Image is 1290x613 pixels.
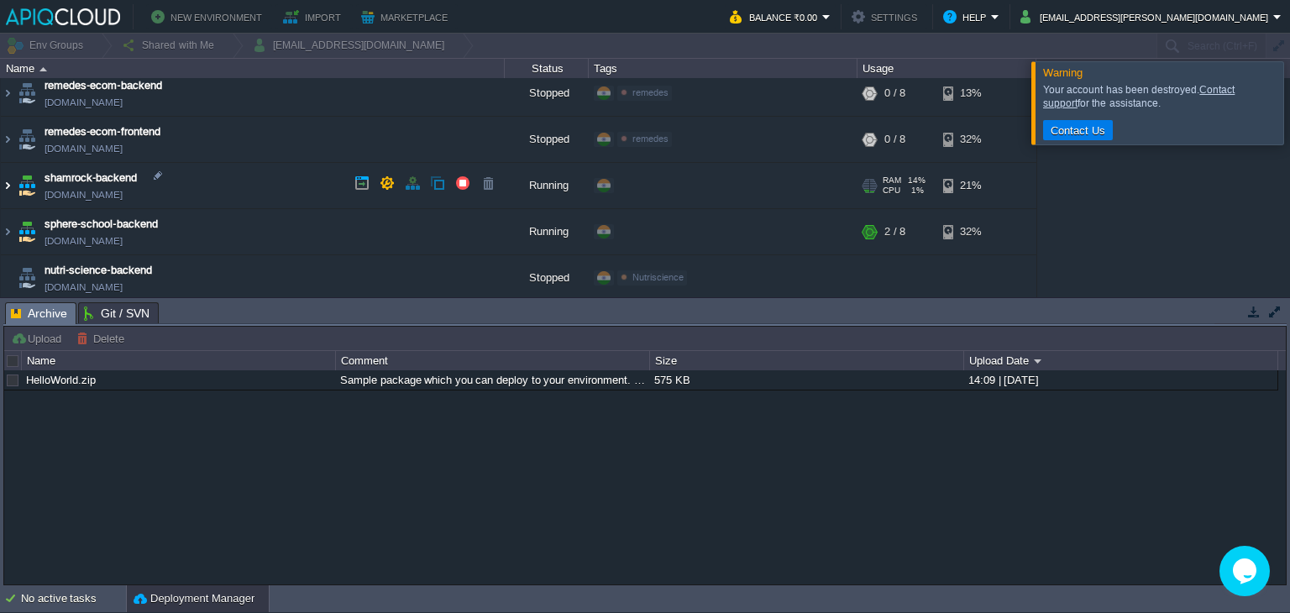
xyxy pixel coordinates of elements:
div: Name [23,351,335,370]
iframe: chat widget [1219,546,1273,596]
span: Archive [11,303,67,324]
span: CPU [883,186,900,196]
button: Deployment Manager [134,590,254,607]
img: AMDAwAAAACH5BAEAAAAALAAAAAABAAEAAAICRAEAOw== [15,71,39,116]
span: Warning [1043,66,1083,79]
a: [DOMAIN_NAME] [45,233,123,249]
button: Balance ₹0.00 [730,7,822,27]
span: 14% [908,176,926,186]
button: Help [943,7,991,27]
img: AMDAwAAAACH5BAEAAAAALAAAAAABAAEAAAICRAEAOw== [15,255,39,301]
a: shamrock-backend [45,170,137,186]
img: AMDAwAAAACH5BAEAAAAALAAAAAABAAEAAAICRAEAOw== [15,117,39,162]
div: Running [505,163,589,208]
div: 13% [943,71,998,116]
button: [EMAIL_ADDRESS][PERSON_NAME][DOMAIN_NAME] [1020,7,1273,27]
div: Tags [590,59,857,78]
div: Status [506,59,588,78]
div: No active tasks [21,585,126,612]
span: Nutriscience [632,272,684,282]
span: remedes [632,87,669,97]
button: Upload [11,331,66,346]
button: Settings [852,7,922,27]
img: AMDAwAAAACH5BAEAAAAALAAAAAABAAEAAAICRAEAOw== [15,163,39,208]
div: Stopped [505,71,589,116]
a: remedes-ecom-backend [45,77,162,94]
span: remedes [632,134,669,144]
img: APIQCloud [6,8,120,25]
div: 32% [943,209,998,254]
button: Import [283,7,346,27]
div: 21% [943,163,998,208]
div: Stopped [505,255,589,301]
span: Git / SVN [84,303,149,323]
img: AMDAwAAAACH5BAEAAAAALAAAAAABAAEAAAICRAEAOw== [1,255,14,301]
a: [DOMAIN_NAME] [45,140,123,157]
button: Contact Us [1046,123,1110,138]
a: [DOMAIN_NAME] [45,94,123,111]
button: Marketplace [361,7,453,27]
div: Your account has been destroyed. for the assistance. [1043,83,1279,110]
div: Comment [337,351,649,370]
div: 575 KB [650,370,962,390]
a: sphere-school-backend [45,216,158,233]
img: AMDAwAAAACH5BAEAAAAALAAAAAABAAEAAAICRAEAOw== [15,209,39,254]
button: New Environment [151,7,267,27]
a: HelloWorld.zip [26,374,96,386]
img: AMDAwAAAACH5BAEAAAAALAAAAAABAAEAAAICRAEAOw== [1,163,14,208]
a: remedes-ecom-frontend [45,123,160,140]
div: Usage [858,59,1036,78]
img: AMDAwAAAACH5BAEAAAAALAAAAAABAAEAAAICRAEAOw== [39,67,47,71]
div: 0 / 8 [884,117,905,162]
div: 32% [943,117,998,162]
div: Running [505,209,589,254]
span: 1% [907,186,924,196]
div: 0 / 8 [884,71,905,116]
div: Size [651,351,963,370]
div: 14:09 | [DATE] [964,370,1277,390]
div: Sample package which you can deploy to your environment. Feel free to delete and upload a package... [336,370,648,390]
button: Delete [76,331,129,346]
img: AMDAwAAAACH5BAEAAAAALAAAAAABAAEAAAICRAEAOw== [1,71,14,116]
span: [DOMAIN_NAME] [45,279,123,296]
a: [DOMAIN_NAME] [45,186,123,203]
img: AMDAwAAAACH5BAEAAAAALAAAAAABAAEAAAICRAEAOw== [1,209,14,254]
div: Stopped [505,117,589,162]
img: AMDAwAAAACH5BAEAAAAALAAAAAABAAEAAAICRAEAOw== [1,117,14,162]
div: Upload Date [965,351,1277,370]
a: nutri-science-backend [45,262,152,279]
span: RAM [883,176,901,186]
div: Name [2,59,504,78]
div: 2 / 8 [884,209,905,254]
